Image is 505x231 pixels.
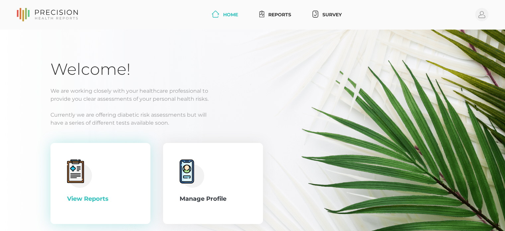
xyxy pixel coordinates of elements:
[257,9,294,21] a: Reports
[50,87,455,103] p: We are working closely with your healthcare professional to provide you clear assessments of your...
[50,59,455,79] h1: Welcome!
[50,111,455,127] p: Currently we are offering diabetic risk assessments but will have a series of different tests ava...
[67,194,134,203] div: View Reports
[209,9,241,21] a: Home
[180,194,246,203] div: Manage Profile
[310,9,344,21] a: Survey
